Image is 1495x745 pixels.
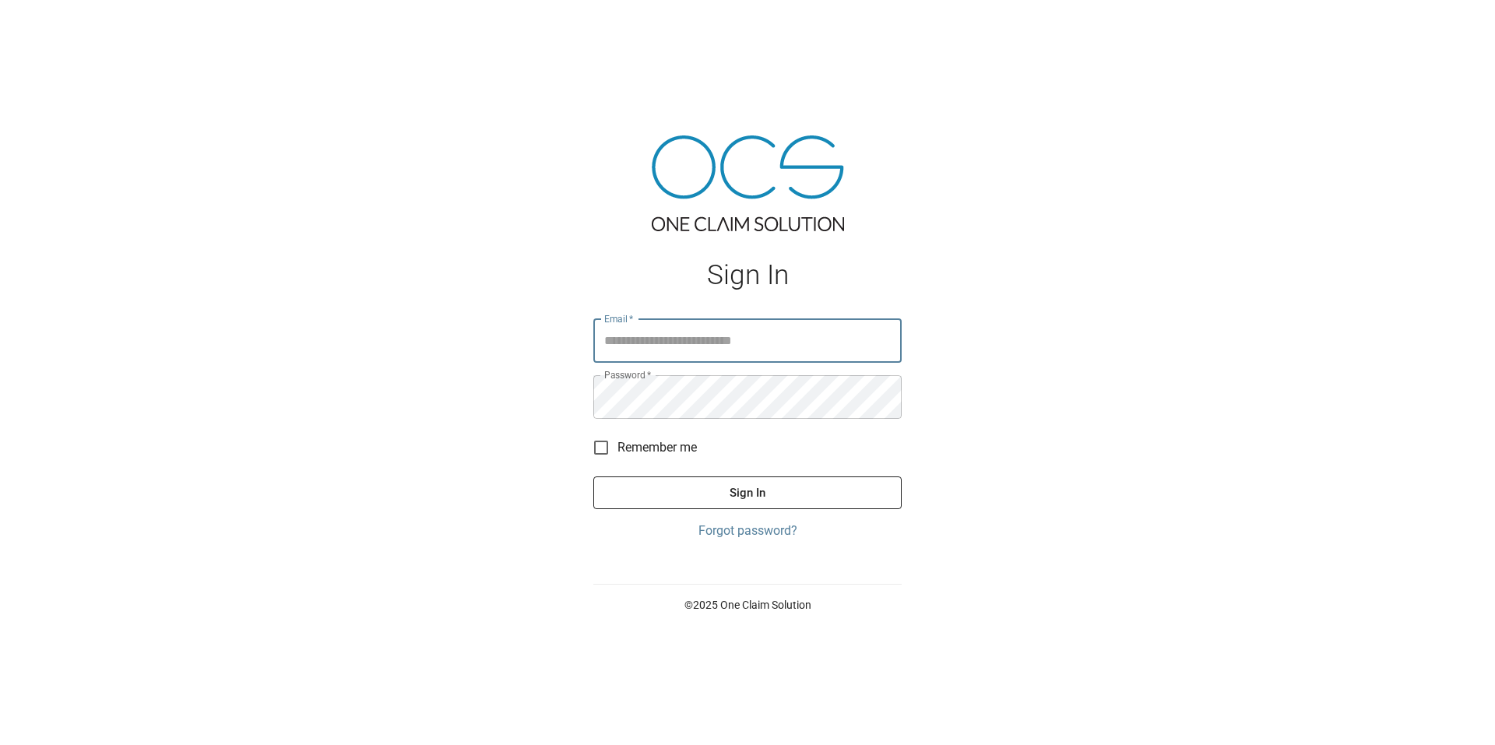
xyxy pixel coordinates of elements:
button: Sign In [593,476,902,509]
img: ocs-logo-white-transparent.png [19,9,81,40]
label: Email [604,312,634,325]
span: Remember me [617,438,697,457]
a: Forgot password? [593,522,902,540]
p: © 2025 One Claim Solution [593,597,902,613]
label: Password [604,368,651,381]
h1: Sign In [593,259,902,291]
img: ocs-logo-tra.png [652,135,844,231]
